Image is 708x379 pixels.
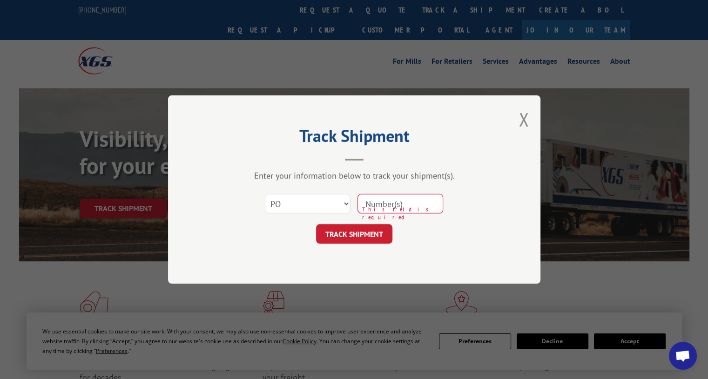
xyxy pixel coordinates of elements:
[316,224,392,244] button: TRACK SHIPMENT
[215,129,494,147] h2: Track Shipment
[362,206,443,221] span: This field is required
[519,107,529,132] button: Close modal
[669,342,697,370] div: Open chat
[215,170,494,181] div: Enter your information below to track your shipment(s).
[357,194,443,213] input: Number(s)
